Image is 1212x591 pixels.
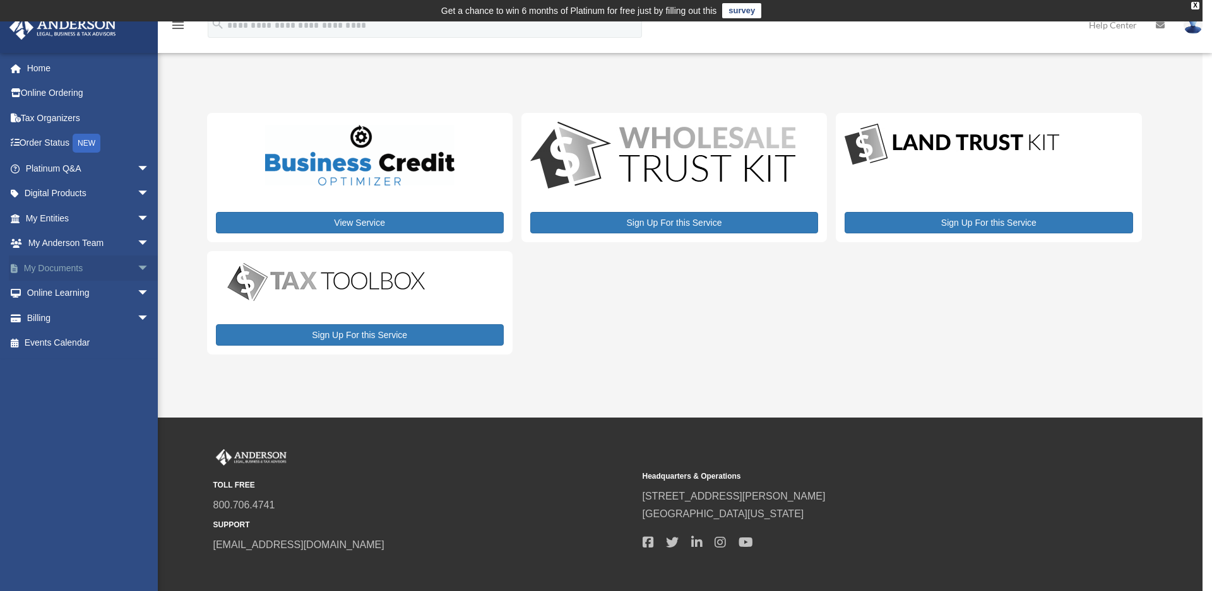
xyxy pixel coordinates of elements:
a: menu [170,22,186,33]
a: Online Ordering [9,81,169,106]
span: arrow_drop_down [137,305,162,331]
span: arrow_drop_down [137,181,162,207]
a: [GEOGRAPHIC_DATA][US_STATE] [643,508,804,519]
a: Sign Up For this Service [845,212,1132,233]
a: Sign Up For this Service [530,212,818,233]
span: arrow_drop_down [137,206,162,231]
a: Home [9,56,169,81]
a: Billingarrow_drop_down [9,305,169,331]
a: Platinum Q&Aarrow_drop_down [9,156,169,181]
span: arrow_drop_down [137,156,162,182]
img: LandTrust_lgo-1.jpg [845,122,1059,168]
small: SUPPORT [213,518,634,532]
a: survey [722,3,761,18]
a: View Service [216,212,504,233]
a: My Anderson Teamarrow_drop_down [9,231,169,256]
a: Online Learningarrow_drop_down [9,281,169,306]
a: My Documentsarrow_drop_down [9,255,169,281]
a: Digital Productsarrow_drop_down [9,181,162,206]
div: NEW [73,134,100,153]
span: arrow_drop_down [137,255,162,281]
a: 800.706.4741 [213,500,275,510]
i: search [211,17,225,31]
div: Get a chance to win 6 months of Platinum for free just by filling out this [441,3,717,18]
img: WS-Trust-Kit-lgo-1.jpg [530,122,795,192]
small: TOLL FREE [213,479,634,492]
a: My Entitiesarrow_drop_down [9,206,169,231]
a: Order StatusNEW [9,131,169,156]
img: taxtoolbox_new-1.webp [216,260,437,304]
a: Sign Up For this Service [216,324,504,346]
img: Anderson Advisors Platinum Portal [213,449,289,465]
div: close [1191,2,1199,9]
a: [STREET_ADDRESS][PERSON_NAME] [643,491,826,501]
a: [EMAIL_ADDRESS][DOMAIN_NAME] [213,539,384,550]
span: arrow_drop_down [137,281,162,307]
a: Tax Organizers [9,105,169,131]
a: Events Calendar [9,331,169,356]
span: arrow_drop_down [137,231,162,257]
i: menu [170,18,186,33]
small: Headquarters & Operations [643,470,1063,483]
img: User Pic [1184,16,1203,34]
img: Anderson Advisors Platinum Portal [6,15,120,40]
